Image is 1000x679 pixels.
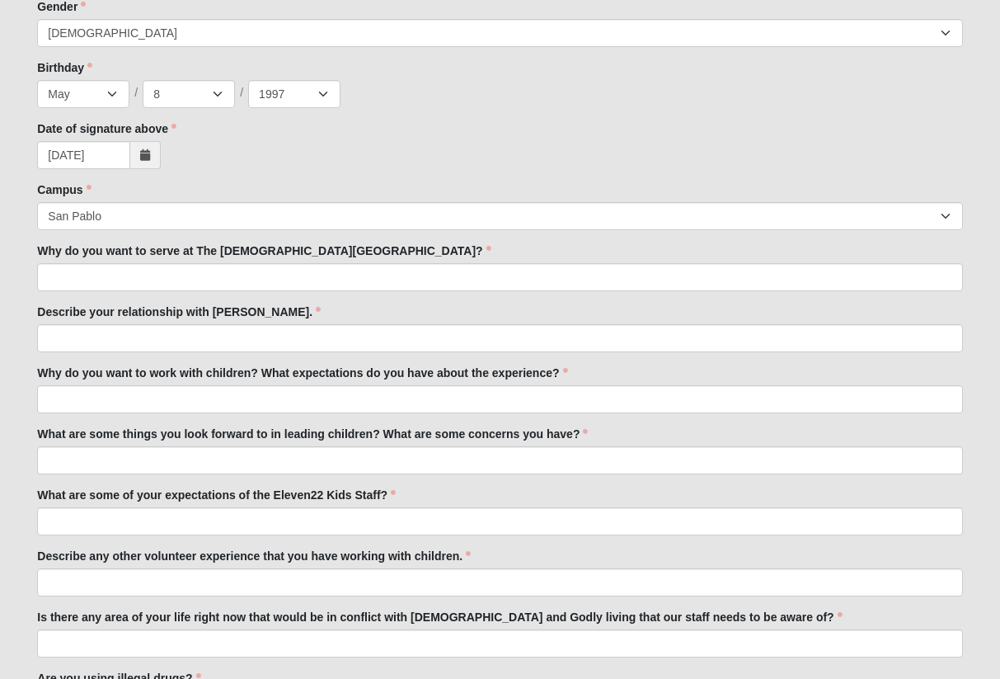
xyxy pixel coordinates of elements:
span: / [134,84,138,102]
label: Date of signature above [37,120,176,137]
label: Why do you want to work with children? What expectations do you have about the experience? [37,365,567,381]
span: / [240,84,243,102]
label: Campus [37,182,91,198]
label: What are some of your expectations of the Eleven22 Kids Staff? [37,487,396,503]
label: Birthday [37,59,92,76]
label: Is there any area of your life right now that would be in conflict with [DEMOGRAPHIC_DATA] and Go... [37,609,842,625]
label: Describe your relationship with [PERSON_NAME]. [37,304,321,320]
label: Why do you want to serve at The [DEMOGRAPHIC_DATA][GEOGRAPHIC_DATA]? [37,243,491,259]
label: Describe any other volunteer experience that you have working with children. [37,548,471,564]
label: What are some things you look forward to in leading children? What are some concerns you have? [37,426,588,442]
